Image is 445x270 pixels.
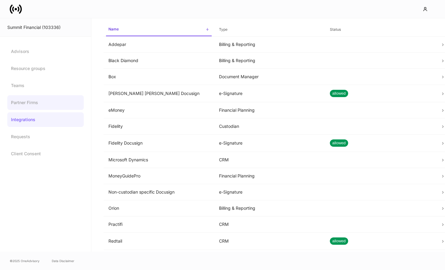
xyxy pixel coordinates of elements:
td: Financial Planning [214,168,325,184]
td: Addepar [104,37,214,53]
td: Non-custodian specific Docusign [104,184,214,200]
span: Name [106,23,212,36]
a: Resource groups [7,61,84,76]
td: [PERSON_NAME] [PERSON_NAME] Docusign [104,85,214,102]
span: Type [217,23,322,36]
h6: Name [108,26,119,32]
td: MoneyGuidePro [104,168,214,184]
td: Billing & Reporting [214,53,325,69]
a: Data Disclaimer [52,258,74,263]
td: e-Signature [214,85,325,102]
div: Summit Financial (103336) [7,24,84,30]
a: Integrations [7,112,84,127]
span: allowed [330,238,348,244]
td: e-Signature [214,135,325,152]
td: Fidelity [104,118,214,135]
td: CRM [214,233,325,250]
h6: Status [330,26,341,32]
a: Client Consent [7,146,84,161]
td: eMoney [104,102,214,118]
a: Partner Firms [7,95,84,110]
td: e-Signature [214,184,325,200]
td: Custodian [214,118,325,135]
a: Teams [7,78,84,93]
td: Black Diamond [104,53,214,69]
span: © 2025 OneAdvisory [10,258,40,263]
span: allowed [330,140,348,146]
td: Fidelity Docusign [104,135,214,152]
td: CRM [214,216,325,233]
span: allowed [330,90,348,96]
td: RightCapital [104,250,214,266]
td: Billing & Reporting [214,37,325,53]
td: Microsoft Dynamics [104,152,214,168]
td: Billing & Reporting [214,200,325,216]
td: CRM [214,152,325,168]
span: Status [327,23,433,36]
td: Financial Planning [214,102,325,118]
a: Requests [7,129,84,144]
a: Advisors [7,44,84,59]
td: Orion [104,200,214,216]
h6: Type [219,26,228,32]
td: Redtail [104,233,214,250]
td: Practifi [104,216,214,233]
td: Document Manager [214,69,325,85]
td: Financial Planning [214,250,325,266]
td: Box [104,69,214,85]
